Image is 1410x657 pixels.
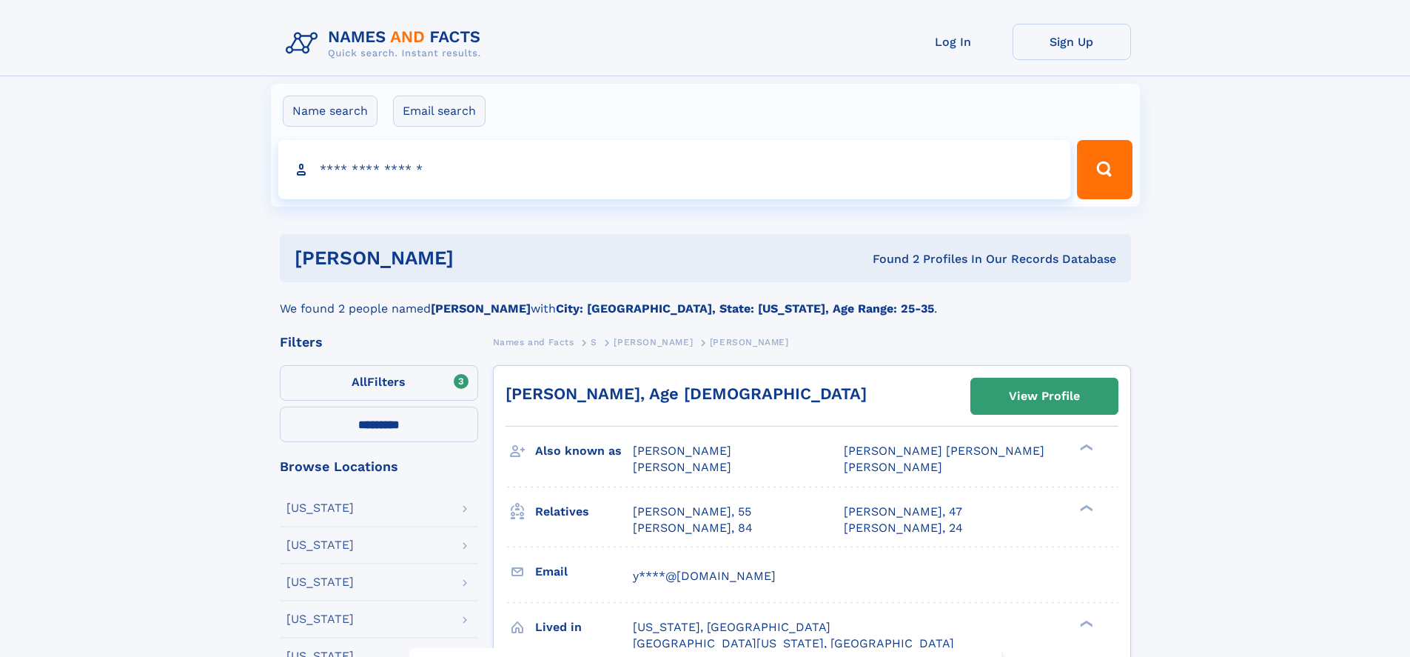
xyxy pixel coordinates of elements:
[280,365,478,401] label: Filters
[286,613,354,625] div: [US_STATE]
[280,460,478,473] div: Browse Locations
[556,301,934,316] b: City: [GEOGRAPHIC_DATA], State: [US_STATE], Age Range: 25-35
[591,337,597,347] span: S
[844,460,942,474] span: [PERSON_NAME]
[1076,618,1094,628] div: ❯
[663,251,1116,267] div: Found 2 Profiles In Our Records Database
[633,444,731,458] span: [PERSON_NAME]
[633,636,954,650] span: [GEOGRAPHIC_DATA][US_STATE], [GEOGRAPHIC_DATA]
[894,24,1013,60] a: Log In
[971,378,1118,414] a: View Profile
[283,96,377,127] label: Name search
[278,140,1071,199] input: search input
[614,333,693,351] a: [PERSON_NAME]
[633,620,830,634] span: [US_STATE], [GEOGRAPHIC_DATA]
[280,282,1131,318] div: We found 2 people named with .
[591,333,597,351] a: S
[506,384,867,403] a: [PERSON_NAME], Age [DEMOGRAPHIC_DATA]
[1076,443,1094,453] div: ❯
[493,333,574,351] a: Names and Facts
[633,504,751,520] a: [PERSON_NAME], 55
[844,444,1044,458] span: [PERSON_NAME] [PERSON_NAME]
[535,615,633,640] h3: Lived in
[710,337,789,347] span: [PERSON_NAME]
[295,249,663,267] h1: [PERSON_NAME]
[633,520,753,536] a: [PERSON_NAME], 84
[614,337,693,347] span: [PERSON_NAME]
[844,520,963,536] a: [PERSON_NAME], 24
[1076,503,1094,513] div: ❯
[1077,140,1132,199] button: Search Button
[633,460,731,474] span: [PERSON_NAME]
[535,499,633,524] h3: Relatives
[393,96,486,127] label: Email search
[431,301,531,316] b: [PERSON_NAME]
[1013,24,1131,60] a: Sign Up
[535,559,633,584] h3: Email
[535,438,633,464] h3: Also known as
[286,576,354,588] div: [US_STATE]
[280,24,493,64] img: Logo Names and Facts
[280,336,478,349] div: Filters
[844,504,962,520] a: [PERSON_NAME], 47
[352,375,367,389] span: All
[286,502,354,514] div: [US_STATE]
[286,539,354,551] div: [US_STATE]
[1009,379,1080,413] div: View Profile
